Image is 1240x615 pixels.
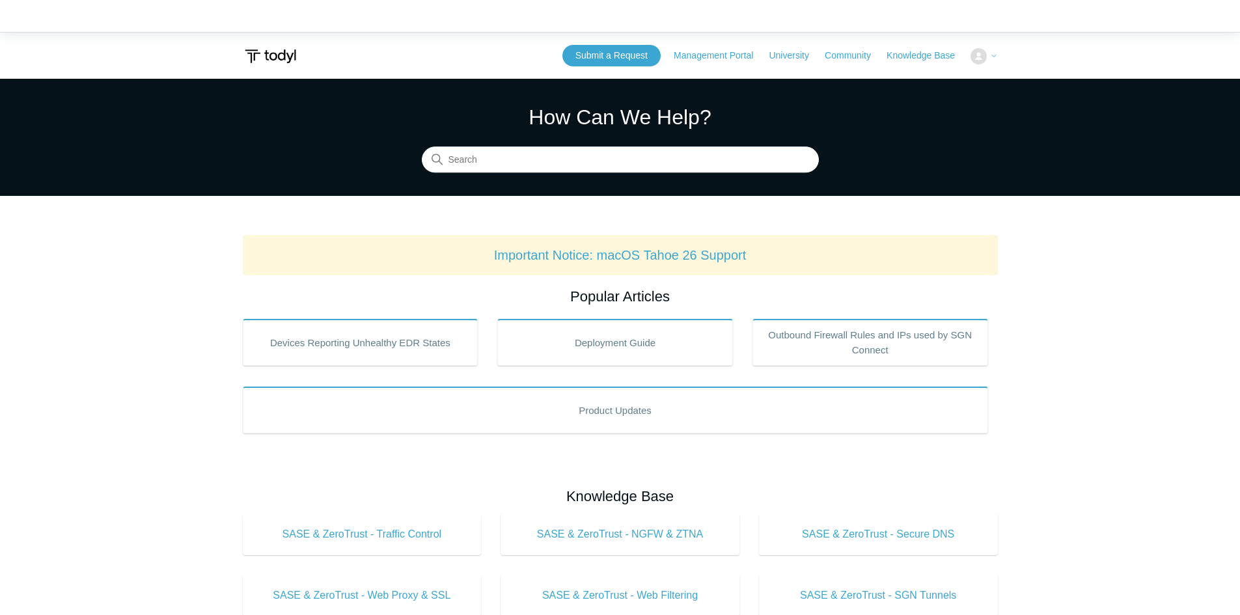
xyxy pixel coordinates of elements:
[494,248,747,262] a: Important Notice: macOS Tahoe 26 Support
[752,319,988,366] a: Outbound Firewall Rules and IPs used by SGN Connect
[520,588,720,603] span: SASE & ZeroTrust - Web Filtering
[422,102,819,133] h1: How Can We Help?
[769,49,821,62] a: University
[243,319,478,366] a: Devices Reporting Unhealthy EDR States
[759,513,998,555] a: SASE & ZeroTrust - Secure DNS
[501,513,739,555] a: SASE & ZeroTrust - NGFW & ZTNA
[520,526,720,542] span: SASE & ZeroTrust - NGFW & ZTNA
[778,526,978,542] span: SASE & ZeroTrust - Secure DNS
[243,286,998,307] h2: Popular Articles
[262,588,462,603] span: SASE & ZeroTrust - Web Proxy & SSL
[422,147,819,173] input: Search
[778,588,978,603] span: SASE & ZeroTrust - SGN Tunnels
[262,526,462,542] span: SASE & ZeroTrust - Traffic Control
[243,387,988,433] a: Product Updates
[674,49,766,62] a: Management Portal
[562,45,661,66] a: Submit a Request
[243,485,998,507] h2: Knowledge Base
[243,44,298,68] img: Todyl Support Center Help Center home page
[497,319,733,366] a: Deployment Guide
[887,49,968,62] a: Knowledge Base
[243,513,482,555] a: SASE & ZeroTrust - Traffic Control
[825,49,884,62] a: Community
